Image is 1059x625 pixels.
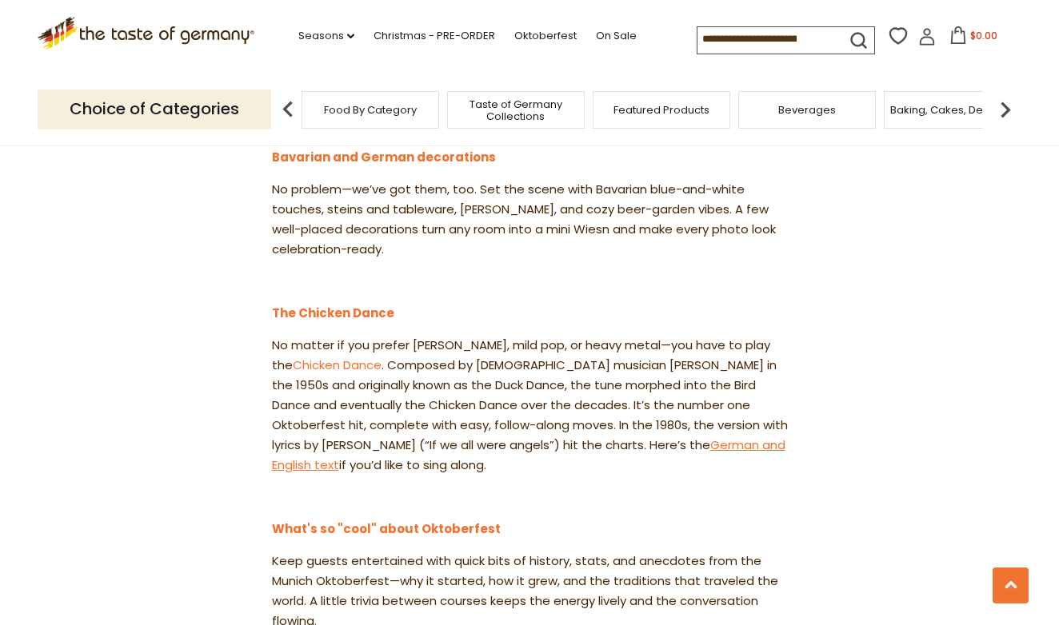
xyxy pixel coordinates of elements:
a: Food By Category [324,104,417,116]
a: Beverages [778,104,836,116]
a: Christmas - PRE-ORDER [374,27,495,45]
img: previous arrow [272,94,304,125]
p: No matter if you prefer [PERSON_NAME], mild pop, or heavy metal—you have to play the . Composed b... [272,336,788,476]
a: Featured Products [613,104,709,116]
span: $0.00 [970,29,997,42]
a: Bavarian and German decorations [272,149,496,165]
a: Oktoberfest [514,27,577,45]
a: Baking, Cakes, Desserts [890,104,1014,116]
button: $0.00 [939,26,1007,50]
a: On Sale [596,27,637,45]
p: Choice of Categories [38,90,271,129]
a: The Chicken Dance [272,305,394,321]
img: next arrow [989,94,1021,125]
a: Seasons [298,27,354,45]
a: Taste of Germany Collections [452,98,580,122]
a: What's so "cool" about Oktoberfest [272,520,501,537]
a: Chicken Dance [293,356,382,373]
p: No problem—we’ve got them, too. Set the scene with Bavarian blue-and-white touches, steins and ta... [272,180,788,260]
